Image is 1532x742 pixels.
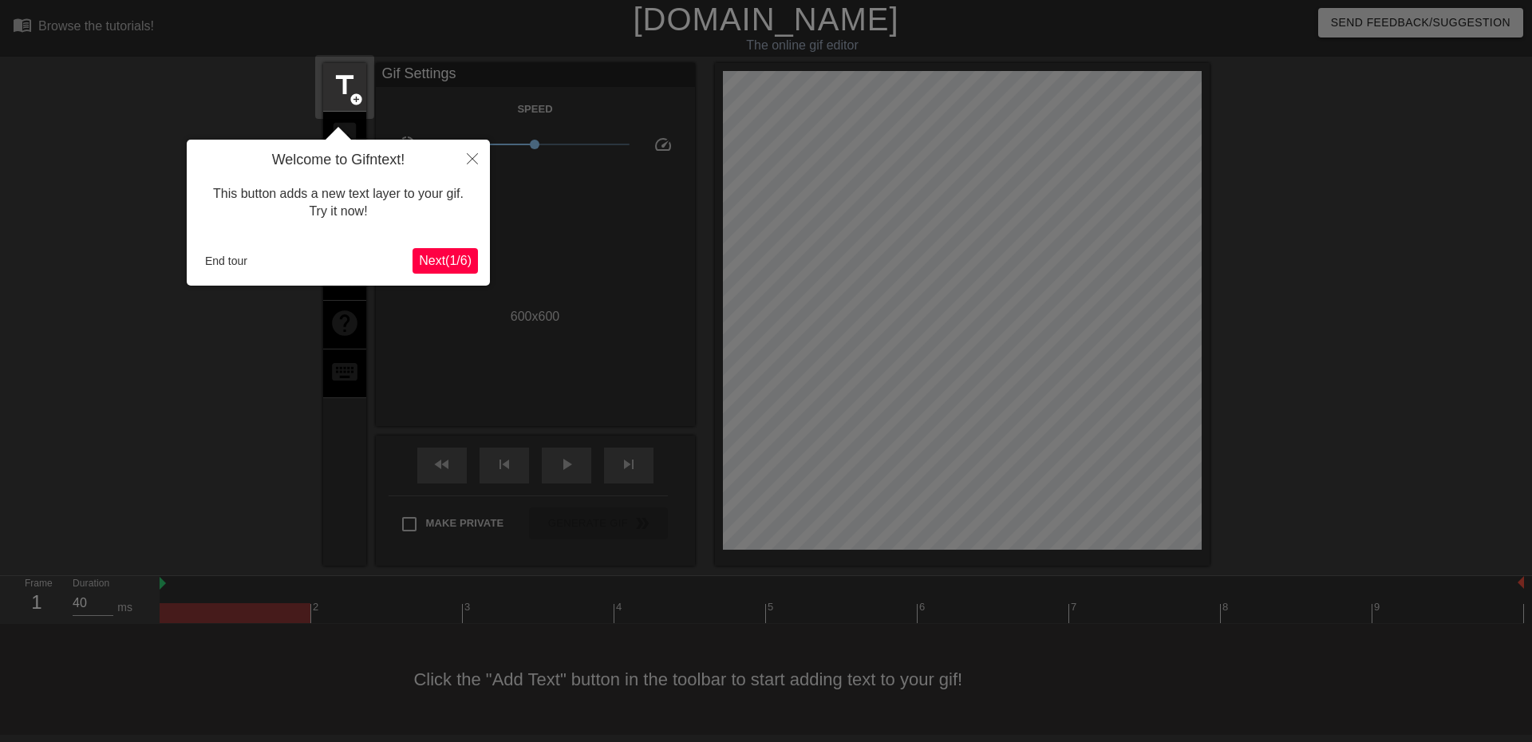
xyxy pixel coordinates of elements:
[413,248,478,274] button: Next
[455,140,490,176] button: Close
[199,169,478,237] div: This button adds a new text layer to your gif. Try it now!
[419,254,472,267] span: Next ( 1 / 6 )
[199,249,254,273] button: End tour
[199,152,478,169] h4: Welcome to Gifntext!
